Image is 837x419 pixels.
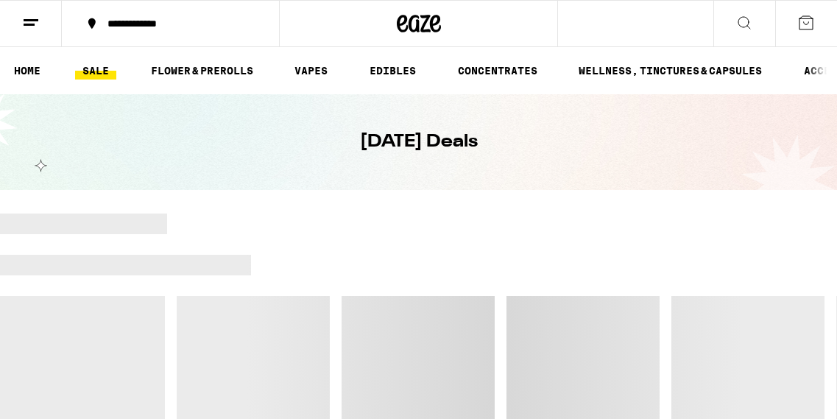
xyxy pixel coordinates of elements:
[75,62,116,80] a: SALE
[451,62,545,80] a: CONCENTRATES
[362,62,423,80] a: EDIBLES
[7,62,48,80] a: HOME
[360,130,478,155] h1: [DATE] Deals
[144,62,261,80] a: FLOWER & PREROLLS
[287,62,335,80] a: VAPES
[571,62,769,80] a: WELLNESS, TINCTURES & CAPSULES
